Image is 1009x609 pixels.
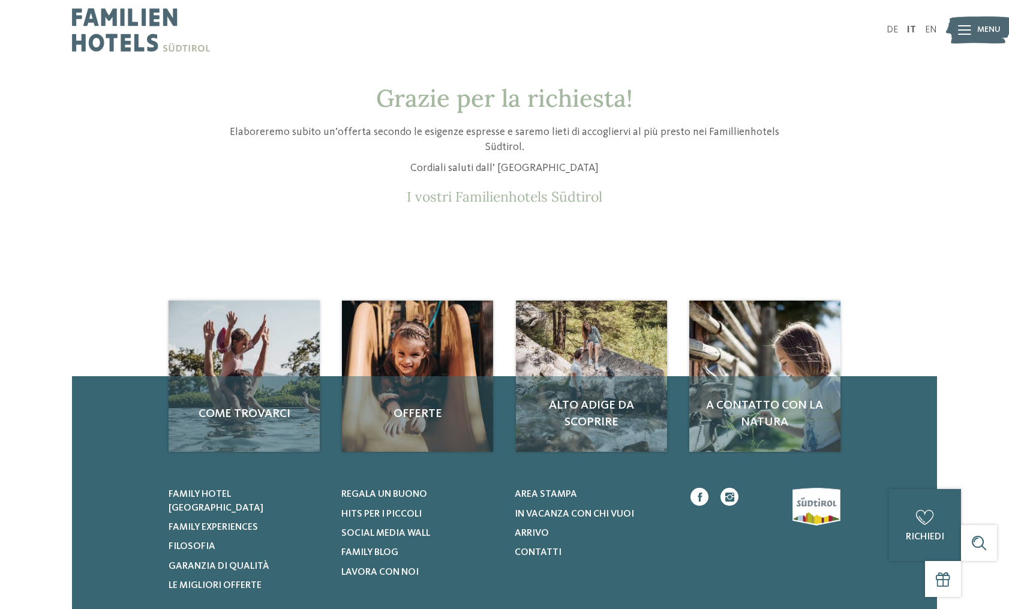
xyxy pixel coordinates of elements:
[528,397,655,431] span: Alto Adige da scoprire
[515,509,634,519] span: In vacanza con chi vuoi
[341,568,419,577] span: Lavora con noi
[906,532,944,542] span: richiedi
[169,560,326,573] a: Garanzia di qualità
[889,489,961,561] a: richiedi
[515,546,672,559] a: Contatti
[701,397,828,431] span: A contatto con la natura
[887,25,898,35] a: DE
[515,488,672,501] a: Area stampa
[169,488,326,515] a: Family hotel [GEOGRAPHIC_DATA]
[907,25,916,35] a: IT
[181,406,308,422] span: Come trovarci
[341,566,499,579] a: Lavora con noi
[169,581,262,590] span: Le migliori offerte
[169,521,326,534] a: Family experiences
[925,25,937,35] a: EN
[341,527,499,540] a: Social Media Wall
[516,301,667,452] img: Richiesta
[515,508,672,521] a: In vacanza con chi vuoi
[515,548,561,557] span: Contatti
[354,406,481,422] span: Offerte
[689,301,840,452] a: Richiesta A contatto con la natura
[376,83,633,113] span: Grazie per la richiesta!
[516,301,667,452] a: Richiesta Alto Adige da scoprire
[169,490,263,512] span: Family hotel [GEOGRAPHIC_DATA]
[169,540,326,553] a: Filosofia
[689,301,840,452] img: Richiesta
[515,527,672,540] a: Arrivo
[341,548,398,557] span: Family Blog
[515,490,577,499] span: Area stampa
[341,490,427,499] span: Regala un buono
[169,562,269,571] span: Garanzia di qualità
[169,301,320,452] img: Richiesta
[342,301,493,452] a: Richiesta Offerte
[341,488,499,501] a: Regala un buono
[169,542,215,551] span: Filosofia
[341,546,499,559] a: Family Blog
[220,125,789,155] p: Elaboreremo subito un’offerta secondo le esigenze espresse e saremo lieti di accogliervi al più p...
[220,188,789,205] p: I vostri Familienhotels Südtirol
[169,301,320,452] a: Richiesta Come trovarci
[341,508,499,521] a: Hits per i piccoli
[341,529,430,538] span: Social Media Wall
[220,161,789,176] p: Cordiali saluti dall’ [GEOGRAPHIC_DATA]
[169,579,326,592] a: Le migliori offerte
[341,509,422,519] span: Hits per i piccoli
[342,301,493,452] img: Richiesta
[515,529,549,538] span: Arrivo
[169,523,258,532] span: Family experiences
[977,24,1001,36] span: Menu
